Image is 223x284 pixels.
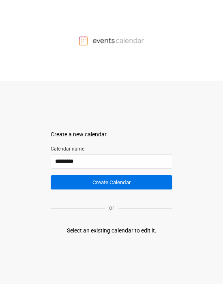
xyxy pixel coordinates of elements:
[51,175,172,189] button: Create Calendar
[105,204,118,212] p: or
[79,36,144,45] img: Events Calendar
[51,145,172,153] label: Calendar name
[51,130,172,139] div: Create a new calendar.
[67,226,157,235] div: Select an existing calendar to edit it.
